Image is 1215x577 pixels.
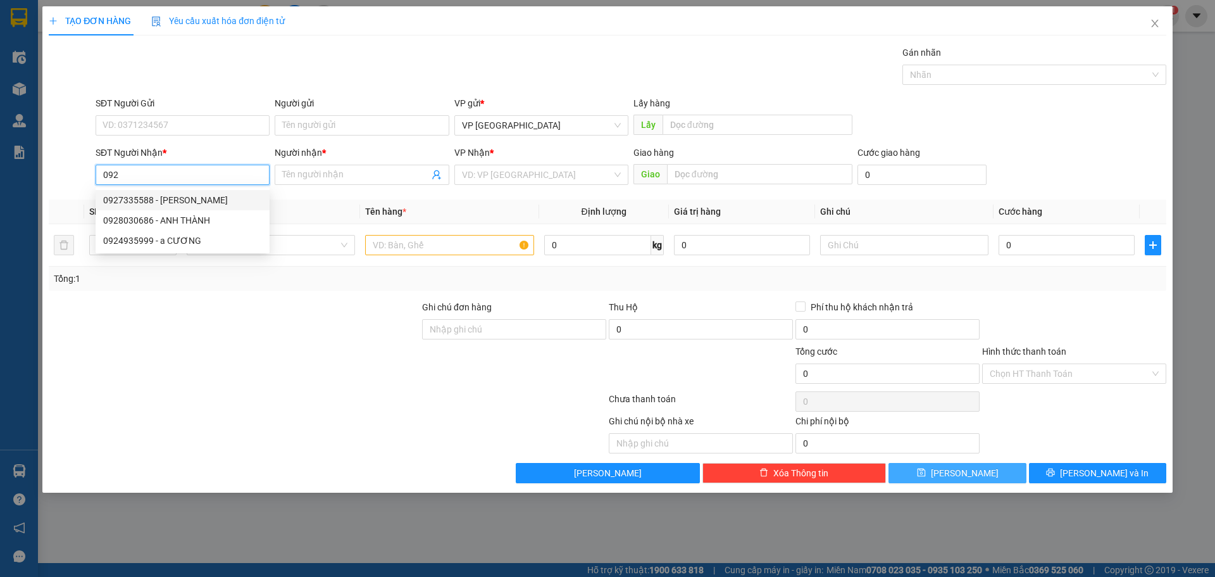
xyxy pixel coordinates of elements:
span: [PERSON_NAME] [574,466,642,480]
div: SĐT Người Gửi [96,96,270,110]
div: Chi phí nội bộ [795,414,980,433]
button: printer[PERSON_NAME] và In [1029,463,1166,483]
input: VD: Bàn, Ghế [365,235,533,255]
input: Cước giao hàng [857,165,987,185]
div: Người gửi [275,96,449,110]
label: Ghi chú đơn hàng [422,302,492,312]
input: Dọc đường [667,164,852,184]
span: VP Nhận [454,148,490,158]
span: Phí thu hộ khách nhận trả [806,300,918,314]
div: VP gửi [454,96,628,110]
img: icon [151,16,161,27]
div: Chưa thanh toán [607,392,794,414]
button: deleteXóa Thông tin [702,463,887,483]
label: Hình thức thanh toán [982,346,1066,357]
div: Tổng: 1 [54,272,469,286]
span: plus [1145,240,1161,250]
div: 0924935999 - a CƯƠNG [103,234,262,248]
input: Nhập ghi chú [609,433,793,453]
span: Lấy [633,115,663,135]
span: close [1150,18,1160,29]
span: kg [651,235,664,255]
button: delete [54,235,74,255]
button: [PERSON_NAME] [516,463,700,483]
span: [PERSON_NAME] và In [1060,466,1149,480]
span: TẠO ĐƠN HÀNG [49,16,131,26]
button: Close [1137,6,1173,42]
input: 0 [674,235,810,255]
div: Ghi chú nội bộ nhà xe [609,414,793,433]
div: Người nhận [275,146,449,160]
th: Ghi chú [815,200,994,224]
span: Giá trị hàng [674,206,721,217]
span: Cước hàng [999,206,1042,217]
input: Ghi chú đơn hàng [422,319,606,339]
span: VP Mỹ Đình [462,116,621,135]
span: delete [759,468,768,478]
span: printer [1046,468,1055,478]
input: Ghi Chú [820,235,988,255]
button: plus [1145,235,1161,255]
div: 0924935999 - a CƯƠNG [96,231,270,251]
span: Lấy hàng [633,98,670,108]
label: Cước giao hàng [857,148,920,158]
span: Giao [633,164,667,184]
span: Yêu cầu xuất hóa đơn điện tử [151,16,285,26]
span: Tên hàng [365,206,406,217]
span: Khác [194,236,347,255]
span: Giao hàng [633,148,674,158]
span: user-add [432,170,442,180]
label: Gán nhãn [902,48,941,58]
div: 0927335588 - TUẤN ANH [96,190,270,210]
span: Định lượng [582,206,626,217]
span: [PERSON_NAME] [931,466,999,480]
input: Dọc đường [663,115,852,135]
span: SL [89,206,99,217]
button: save[PERSON_NAME] [888,463,1026,483]
span: Xóa Thông tin [773,466,828,480]
div: 0927335588 - [PERSON_NAME] [103,193,262,207]
span: plus [49,16,58,25]
div: 0928030686 - ANH THÀNH [103,213,262,227]
div: SĐT Người Nhận [96,146,270,160]
span: Tổng cước [795,346,837,357]
span: Thu Hộ [609,302,638,312]
div: 0928030686 - ANH THÀNH [96,210,270,231]
span: save [917,468,926,478]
